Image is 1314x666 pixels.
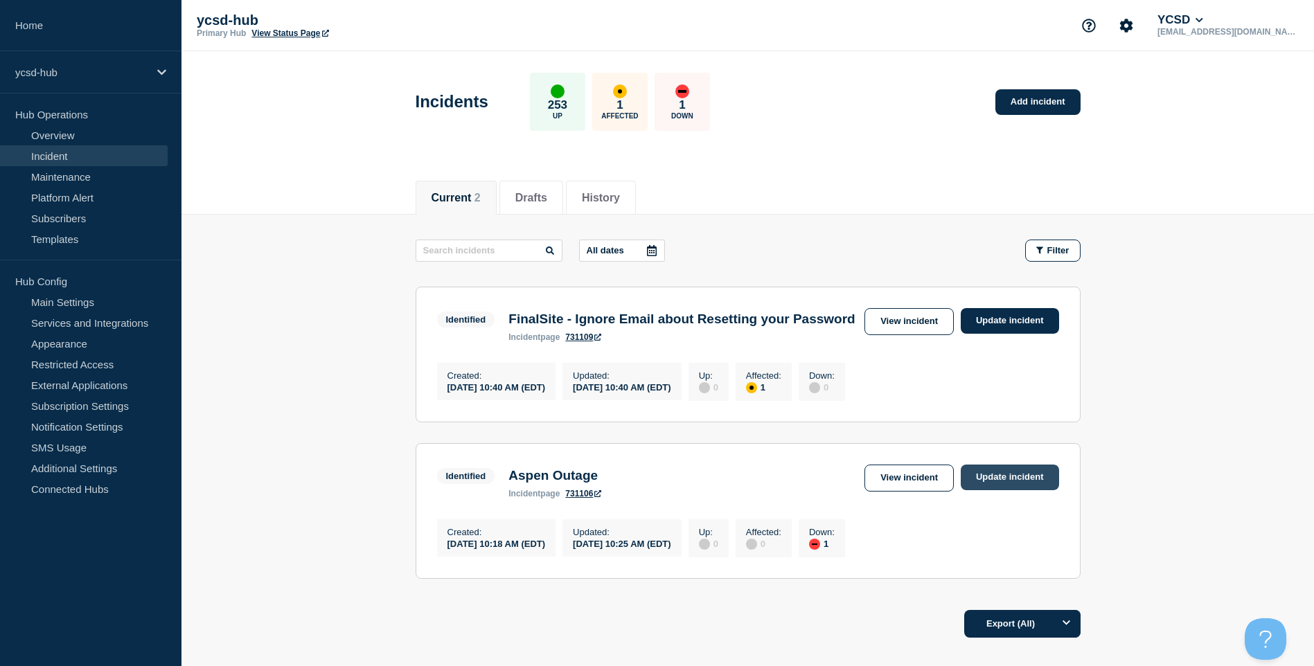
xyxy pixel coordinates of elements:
div: disabled [699,539,710,550]
div: [DATE] 10:25 AM (EDT) [573,537,671,549]
p: ycsd-hub [197,12,474,28]
a: Update incident [961,308,1059,334]
div: [DATE] 10:40 AM (EDT) [447,381,546,393]
p: 1 [616,98,623,112]
h3: FinalSite - Ignore Email about Resetting your Password [508,312,855,327]
p: Up : [699,527,718,537]
a: View Status Page [251,28,328,38]
a: 731106 [565,489,601,498]
button: YCSD [1155,13,1206,27]
p: Affected : [746,527,781,537]
div: 1 [809,537,835,550]
p: Down [671,112,693,120]
a: Update incident [961,465,1059,490]
p: All dates [587,245,624,255]
div: 0 [746,537,781,550]
span: Filter [1047,245,1069,255]
div: disabled [809,382,820,393]
div: [DATE] 10:18 AM (EDT) [447,537,546,549]
div: down [675,84,689,98]
div: down [809,539,820,550]
h1: Incidents [416,92,488,111]
span: incident [508,489,540,498]
a: View incident [864,465,954,492]
div: 0 [809,381,835,393]
div: up [551,84,565,98]
div: affected [746,382,757,393]
p: Up [553,112,562,120]
a: Add incident [995,89,1081,115]
span: Identified [437,468,495,484]
div: 0 [699,381,718,393]
button: Filter [1025,240,1081,262]
p: [EMAIL_ADDRESS][DOMAIN_NAME] [1155,27,1299,37]
a: View incident [864,308,954,335]
button: All dates [579,240,665,262]
span: Identified [437,312,495,327]
div: [DATE] 10:40 AM (EDT) [573,381,671,393]
p: ycsd-hub [15,66,148,78]
iframe: Help Scout Beacon - Open [1245,618,1286,660]
button: History [582,192,620,204]
button: Support [1074,11,1103,40]
div: disabled [699,382,710,393]
p: Down : [809,527,835,537]
span: incident [508,332,540,342]
p: Created : [447,370,546,381]
button: Export (All) [964,610,1081,638]
p: Up : [699,370,718,381]
p: Created : [447,527,546,537]
p: Affected : [746,370,781,381]
p: 1 [679,98,685,112]
p: Updated : [573,370,671,381]
p: Down : [809,370,835,381]
div: 0 [699,537,718,550]
p: page [508,332,560,342]
a: 731109 [565,332,601,342]
span: 2 [474,192,481,204]
div: 1 [746,381,781,393]
p: Primary Hub [197,28,246,38]
button: Account settings [1112,11,1141,40]
p: Affected [601,112,638,120]
p: page [508,489,560,498]
p: Updated : [573,527,671,537]
button: Drafts [515,192,547,204]
input: Search incidents [416,240,562,262]
h3: Aspen Outage [508,468,601,483]
div: affected [613,84,627,98]
button: Options [1053,610,1081,638]
div: disabled [746,539,757,550]
button: Current 2 [432,192,481,204]
p: 253 [548,98,567,112]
